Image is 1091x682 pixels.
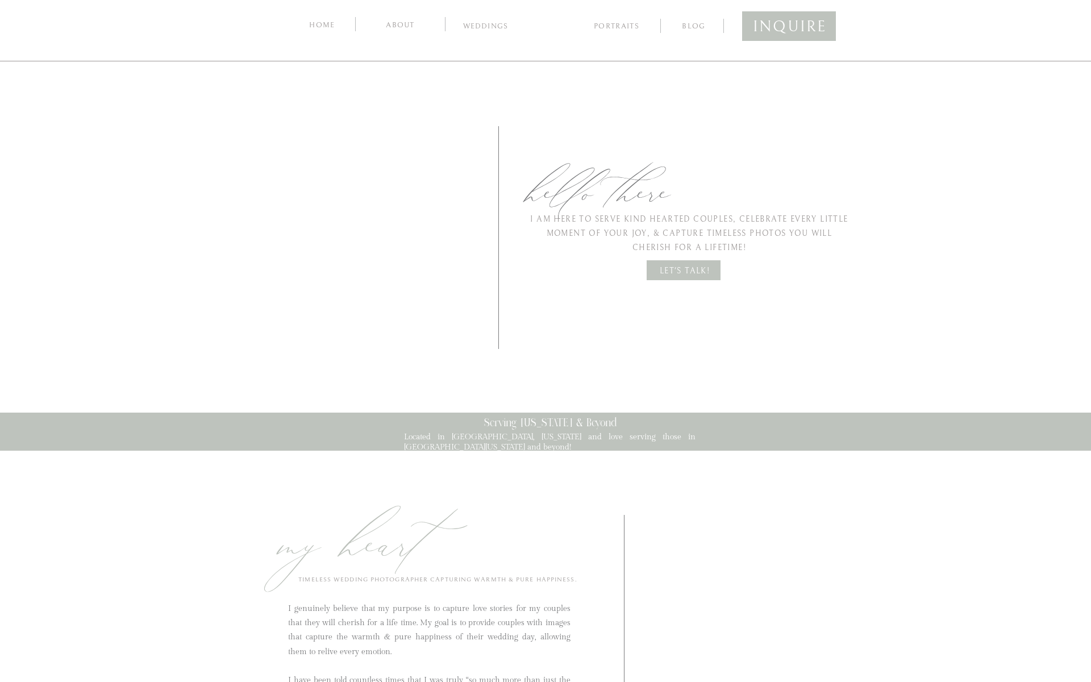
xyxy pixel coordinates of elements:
[281,515,615,583] h3: my heart
[528,213,850,256] p: I am here to serve kind hearted couples, celebrate every little moment of your joy, & capture tim...
[455,22,516,34] a: Weddings
[589,22,644,32] a: Portraits
[468,171,732,210] h2: hello there
[753,13,825,35] a: inquire
[307,19,338,30] a: home
[288,574,588,592] h2: Timeless Wedding Photographer capturing warmth & pure happiness.⁣
[373,19,427,30] a: about
[425,415,675,438] h2: Serving [US_STATE] & Beyond
[652,264,717,276] a: LET'S TALK!
[404,432,696,443] p: Located in [GEOGRAPHIC_DATA], [US_STATE] and love serving those in [GEOGRAPHIC_DATA][US_STATE] an...
[672,20,716,31] a: blog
